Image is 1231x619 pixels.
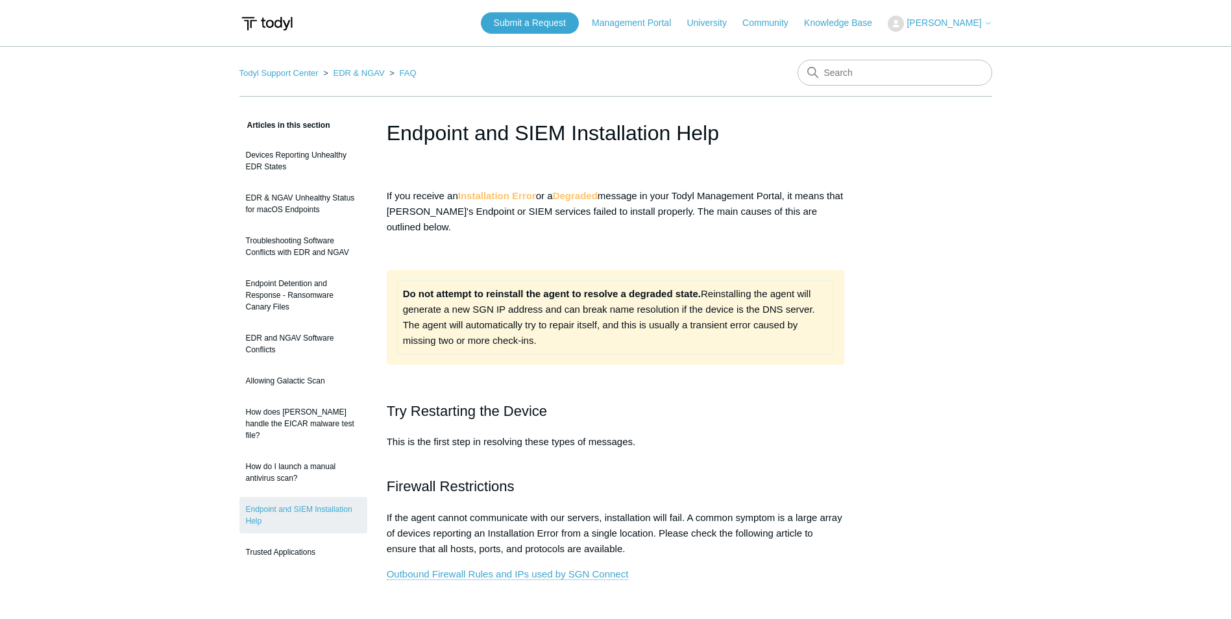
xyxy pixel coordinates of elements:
a: Endpoint and SIEM Installation Help [239,497,367,533]
a: Devices Reporting Unhealthy EDR States [239,143,367,179]
a: Management Portal [592,16,684,30]
a: University [687,16,739,30]
strong: Installation Error [458,190,536,201]
li: EDR & NGAV [321,68,387,78]
h1: Endpoint and SIEM Installation Help [387,117,845,149]
span: [PERSON_NAME] [907,18,981,28]
a: EDR and NGAV Software Conflicts [239,326,367,362]
p: If the agent cannot communicate with our servers, installation will fail. A common symptom is a l... [387,510,845,557]
a: Endpoint Detention and Response - Ransomware Canary Files [239,271,367,319]
a: EDR & NGAV Unhealthy Status for macOS Endpoints [239,186,367,222]
img: Todyl Support Center Help Center home page [239,12,295,36]
a: How does [PERSON_NAME] handle the EICAR malware test file? [239,400,367,448]
a: Allowing Galactic Scan [239,369,367,393]
a: Outbound Firewall Rules and IPs used by SGN Connect [387,568,629,580]
li: Todyl Support Center [239,68,321,78]
p: If you receive an or a message in your Todyl Management Portal, it means that [PERSON_NAME]'s End... [387,188,845,235]
h2: Firewall Restrictions [387,475,845,498]
h2: Try Restarting the Device [387,400,845,422]
a: EDR & NGAV [333,68,384,78]
a: How do I launch a manual antivirus scan? [239,454,367,491]
a: Knowledge Base [804,16,885,30]
a: Submit a Request [481,12,579,34]
a: Trusted Applications [239,540,367,564]
a: Community [742,16,801,30]
a: FAQ [400,68,417,78]
strong: Degraded [553,190,598,201]
a: Troubleshooting Software Conflicts with EDR and NGAV [239,228,367,265]
button: [PERSON_NAME] [888,16,992,32]
td: Reinstalling the agent will generate a new SGN IP address and can break name resolution if the de... [397,281,834,354]
input: Search [798,60,992,86]
strong: Do not attempt to reinstall the agent to resolve a degraded state. [403,288,701,299]
span: Articles in this section [239,121,330,130]
a: Todyl Support Center [239,68,319,78]
p: This is the first step in resolving these types of messages. [387,434,845,465]
li: FAQ [387,68,416,78]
